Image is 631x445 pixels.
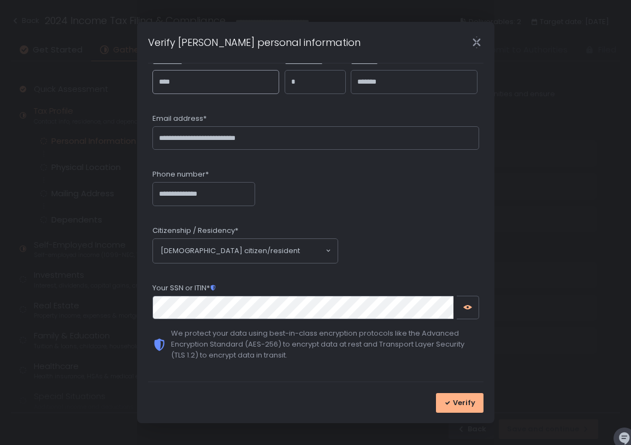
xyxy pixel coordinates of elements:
span: Verify [453,398,475,408]
button: Verify [436,393,483,413]
span: [DEMOGRAPHIC_DATA] citizen/resident [161,245,300,256]
div: Close [459,36,494,49]
span: Your SSN or ITIN* [152,283,216,293]
div: We protect your data using best-in-class encryption protocols like the Advanced Encryption Standa... [171,328,479,361]
span: Email address* [152,114,207,124]
div: Search for option [153,239,338,263]
span: Citizenship / Residency* [152,226,238,236]
input: Search for option [300,245,325,256]
h1: Verify [PERSON_NAME] personal information [148,35,361,50]
span: Phone number* [152,169,209,179]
